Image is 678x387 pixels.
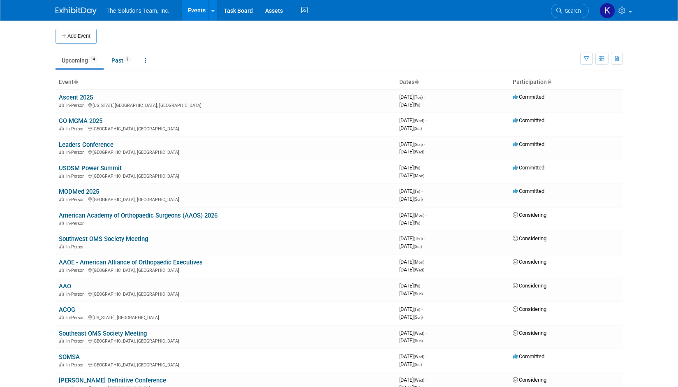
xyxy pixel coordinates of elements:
img: In-Person Event [59,362,64,366]
img: Kaelon Harris [599,3,615,19]
span: In-Person [66,292,87,297]
span: In-Person [66,338,87,344]
a: USOSM Power Summit [59,165,122,172]
span: Committed [513,188,544,194]
img: In-Person Event [59,103,64,107]
a: AAOE - American Alliance of Orthopaedic Executives [59,259,203,266]
span: [DATE] [399,353,427,359]
img: In-Person Event [59,268,64,272]
img: ExhibitDay [56,7,97,15]
div: [GEOGRAPHIC_DATA], [GEOGRAPHIC_DATA] [59,361,393,368]
span: [DATE] [399,314,423,320]
span: (Wed) [414,150,424,154]
a: CO MGMA 2025 [59,117,102,125]
div: [GEOGRAPHIC_DATA], [GEOGRAPHIC_DATA] [59,337,393,344]
span: (Sat) [414,244,422,249]
span: - [421,165,423,171]
span: (Wed) [414,355,424,359]
a: Search [551,4,589,18]
span: [DATE] [399,330,427,336]
span: Considering [513,212,546,218]
span: Committed [513,353,544,359]
span: [DATE] [399,266,424,273]
img: In-Person Event [59,315,64,319]
span: In-Person [66,315,87,320]
span: [DATE] [399,141,425,147]
a: AAO [59,283,71,290]
span: [DATE] [399,117,427,123]
img: In-Person Event [59,338,64,343]
span: In-Person [66,126,87,132]
span: [DATE] [399,235,425,241]
span: [DATE] [399,259,427,265]
div: [US_STATE][GEOGRAPHIC_DATA], [GEOGRAPHIC_DATA] [59,102,393,108]
span: (Sun) [414,338,423,343]
span: [DATE] [399,102,420,108]
span: [DATE] [399,337,423,343]
span: Considering [513,283,546,289]
span: [DATE] [399,125,422,131]
span: In-Person [66,221,87,226]
span: - [426,330,427,336]
a: Southwest OMS Society Meeting [59,235,148,243]
a: Sort by Event Name [74,79,78,85]
span: Search [562,8,581,14]
img: In-Person Event [59,197,64,201]
a: MODMed 2025 [59,188,99,195]
span: Committed [513,94,544,100]
span: (Fri) [414,189,420,194]
img: In-Person Event [59,244,64,248]
span: (Fri) [414,221,420,225]
a: SOMSA [59,353,80,361]
span: (Fri) [414,166,420,170]
span: - [421,283,423,289]
span: [DATE] [399,220,420,226]
a: Southeast OMS Society Meeting [59,330,147,337]
div: [GEOGRAPHIC_DATA], [GEOGRAPHIC_DATA] [59,148,393,155]
span: Committed [513,165,544,171]
span: [DATE] [399,172,424,178]
span: The Solutions Team, Inc. [106,7,170,14]
span: 3 [124,56,131,63]
span: - [424,141,425,147]
span: In-Person [66,103,87,108]
span: - [426,353,427,359]
span: (Sun) [414,197,423,202]
span: Considering [513,306,546,312]
span: - [424,235,425,241]
span: (Sun) [414,315,423,320]
a: Upcoming14 [56,53,104,68]
span: - [421,306,423,312]
span: (Tue) [414,95,423,100]
th: Participation [509,75,623,89]
span: Considering [513,259,546,265]
a: Leaders Conference [59,141,113,148]
span: In-Person [66,362,87,368]
span: (Fri) [414,307,420,312]
span: (Wed) [414,331,424,336]
img: In-Person Event [59,292,64,296]
span: In-Person [66,244,87,250]
div: [GEOGRAPHIC_DATA], [GEOGRAPHIC_DATA] [59,290,393,297]
span: [DATE] [399,290,423,297]
a: ACOG [59,306,75,313]
span: (Wed) [414,378,424,382]
span: In-Person [66,268,87,273]
a: Ascent 2025 [59,94,93,101]
span: [DATE] [399,243,422,249]
span: [DATE] [399,188,423,194]
a: Sort by Participation Type [547,79,551,85]
span: - [426,212,427,218]
span: [DATE] [399,377,427,383]
span: [DATE] [399,306,423,312]
span: Considering [513,330,546,336]
span: In-Person [66,197,87,202]
span: [DATE] [399,94,425,100]
span: (Sat) [414,126,422,131]
span: [DATE] [399,148,424,155]
img: In-Person Event [59,221,64,225]
span: - [421,188,423,194]
span: (Fri) [414,103,420,107]
span: [DATE] [399,283,423,289]
th: Dates [396,75,509,89]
